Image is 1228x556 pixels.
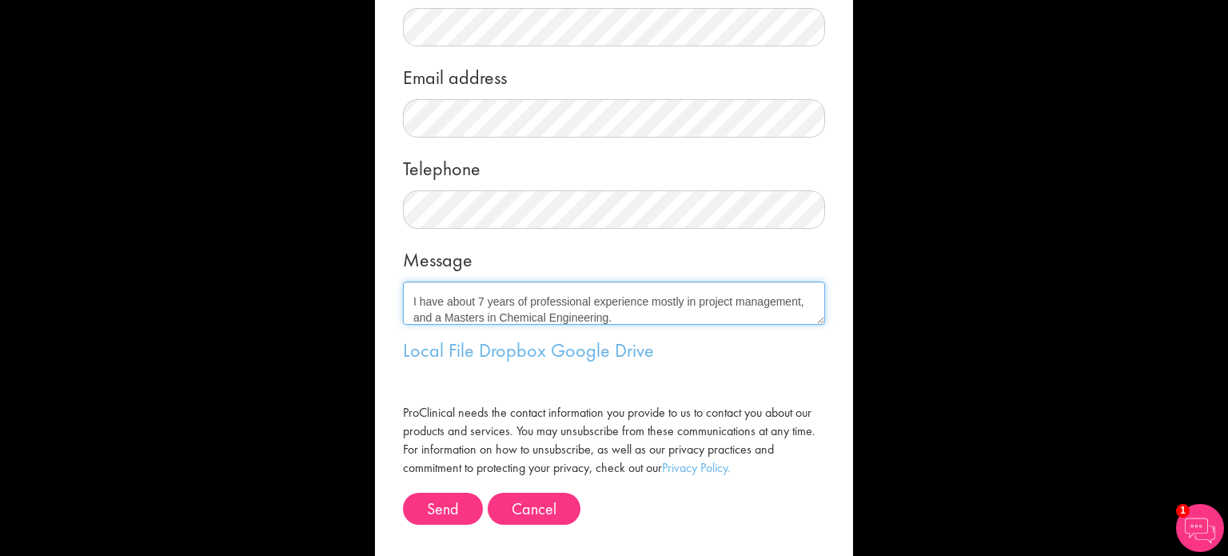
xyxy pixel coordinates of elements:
a: Google Drive [551,338,654,362]
button: Cancel [488,493,580,525]
label: Message [403,241,472,274]
img: Chatbot [1176,504,1224,552]
a: Privacy Policy. [662,459,731,476]
a: Local File [403,338,474,362]
label: ProClinical needs the contact information you provide to us to contact you about our products and... [403,404,825,477]
a: Dropbox [479,338,546,362]
button: Send [403,493,483,525]
span: 1 [1176,504,1190,518]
